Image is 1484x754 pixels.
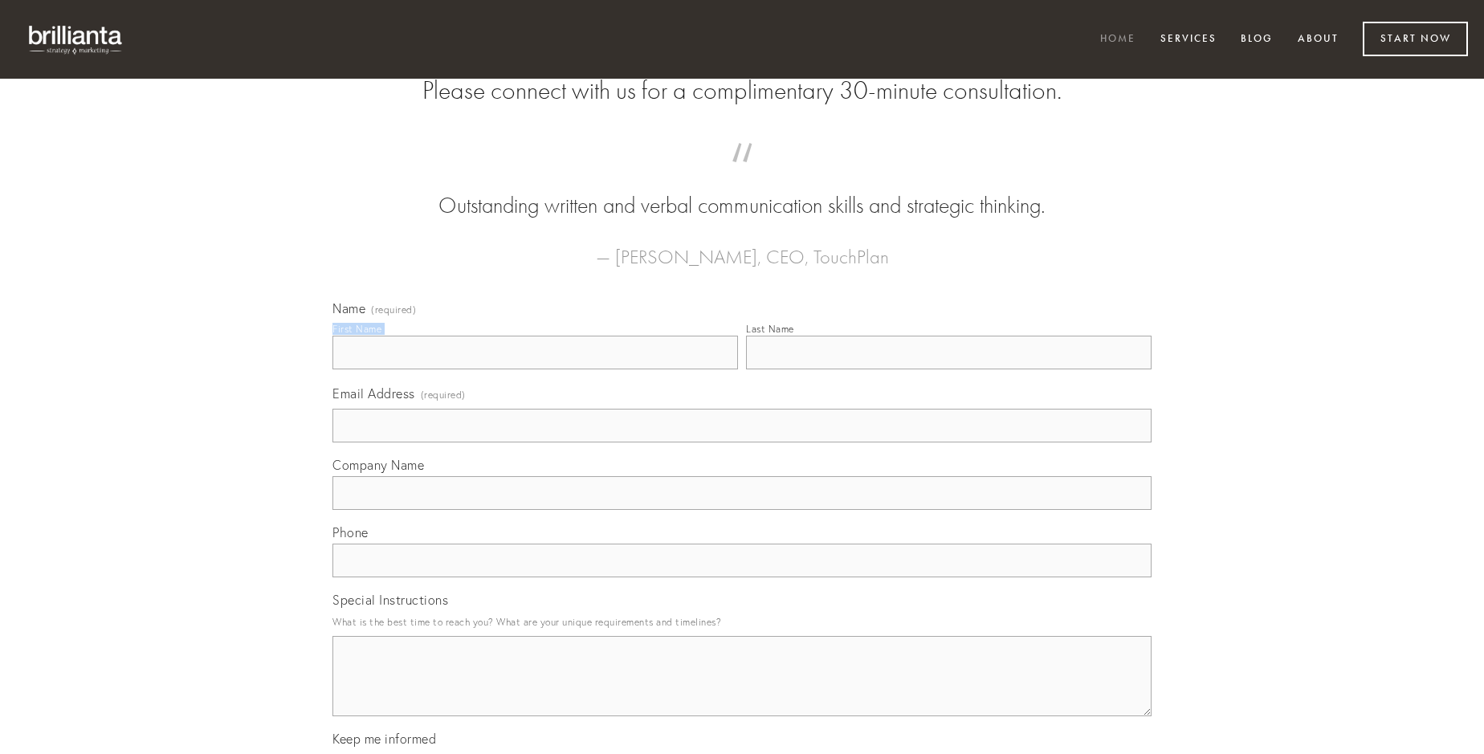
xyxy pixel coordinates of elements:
[1090,26,1146,53] a: Home
[16,16,137,63] img: brillianta - research, strategy, marketing
[1230,26,1283,53] a: Blog
[332,323,381,335] div: First Name
[421,384,466,406] span: (required)
[332,592,448,608] span: Special Instructions
[332,385,415,401] span: Email Address
[332,457,424,473] span: Company Name
[358,159,1126,222] blockquote: Outstanding written and verbal communication skills and strategic thinking.
[371,305,416,315] span: (required)
[332,611,1152,633] p: What is the best time to reach you? What are your unique requirements and timelines?
[1363,22,1468,56] a: Start Now
[746,323,794,335] div: Last Name
[332,300,365,316] span: Name
[358,222,1126,273] figcaption: — [PERSON_NAME], CEO, TouchPlan
[1287,26,1349,53] a: About
[1150,26,1227,53] a: Services
[332,524,369,540] span: Phone
[332,731,436,747] span: Keep me informed
[358,159,1126,190] span: “
[332,75,1152,106] h2: Please connect with us for a complimentary 30-minute consultation.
